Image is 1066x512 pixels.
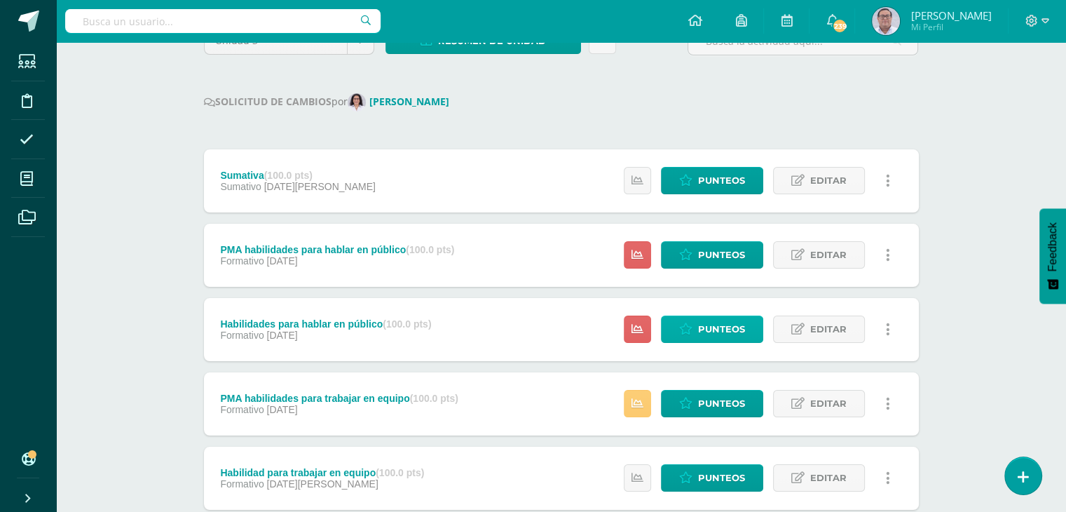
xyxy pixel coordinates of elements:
[810,465,847,491] span: Editar
[810,168,847,194] span: Editar
[204,95,332,108] strong: SOLICITUD DE CAMBIOS
[661,316,763,343] a: Punteos
[410,393,458,404] strong: (100.0 pts)
[406,244,454,255] strong: (100.0 pts)
[661,464,763,492] a: Punteos
[698,242,745,268] span: Punteos
[832,18,847,34] span: 239
[698,168,745,194] span: Punteos
[698,316,745,342] span: Punteos
[910,21,991,33] span: Mi Perfil
[383,318,431,330] strong: (100.0 pts)
[348,95,455,108] a: [PERSON_NAME]
[220,244,454,255] div: PMA habilidades para hablar en público
[220,478,264,490] span: Formativo
[264,170,313,181] strong: (100.0 pts)
[204,93,919,112] div: por
[910,8,991,22] span: [PERSON_NAME]
[348,93,366,112] img: 13dc6b83343af231e8c8c581421df4c8.png
[1039,208,1066,304] button: Feedback - Mostrar encuesta
[810,316,847,342] span: Editar
[698,465,745,491] span: Punteos
[267,478,378,490] span: [DATE][PERSON_NAME]
[1046,222,1059,271] span: Feedback
[220,393,458,404] div: PMA habilidades para trabajar en equipo
[220,330,264,341] span: Formativo
[220,318,431,330] div: Habilidades para hablar en público
[661,167,763,194] a: Punteos
[661,390,763,417] a: Punteos
[810,391,847,417] span: Editar
[698,391,745,417] span: Punteos
[264,181,376,192] span: [DATE][PERSON_NAME]
[220,404,264,415] span: Formativo
[661,241,763,269] a: Punteos
[220,181,261,192] span: Sumativo
[267,404,298,415] span: [DATE]
[220,170,375,181] div: Sumativa
[810,242,847,268] span: Editar
[267,255,298,267] span: [DATE]
[872,7,900,35] img: 6a782a4ce9af2a7c632b77013fd344e5.png
[369,95,449,108] strong: [PERSON_NAME]
[65,9,381,33] input: Busca un usuario...
[220,467,424,478] div: Habilidad para trabajar en equipo
[267,330,298,341] span: [DATE]
[220,255,264,267] span: Formativo
[376,467,424,478] strong: (100.0 pts)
